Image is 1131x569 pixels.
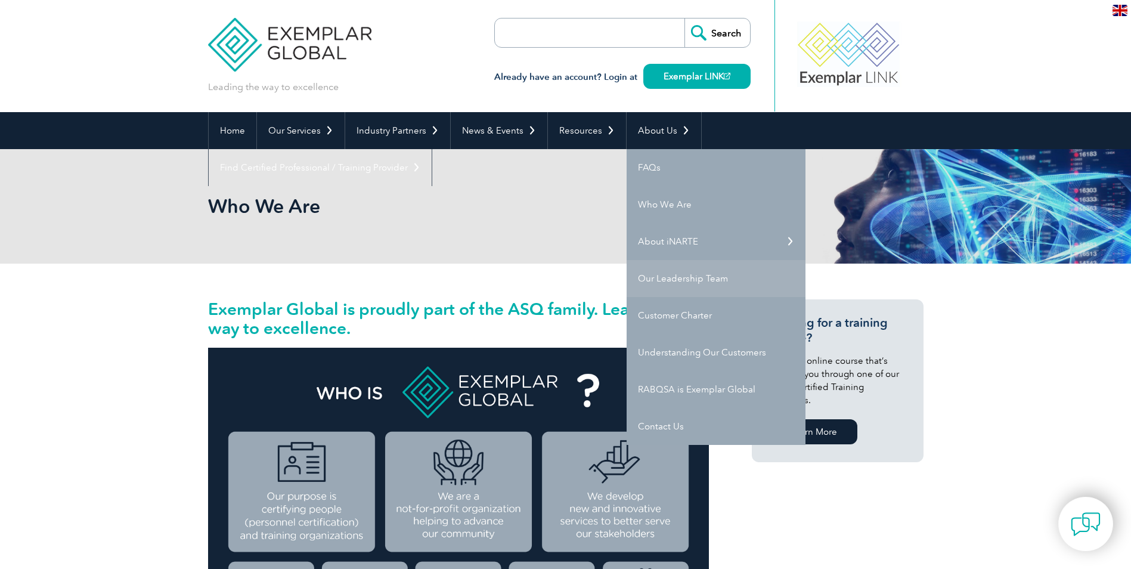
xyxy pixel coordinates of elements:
a: Our Leadership Team [627,260,805,297]
a: About iNARTE [627,223,805,260]
a: Understanding Our Customers [627,334,805,371]
p: Leading the way to excellence [208,81,339,94]
a: Find Certified Professional / Training Provider [209,149,432,186]
img: en [1113,5,1127,16]
a: Who We Are [627,186,805,223]
h2: Exemplar Global is proudly part of the ASQ family. Leading the way to excellence. [208,299,709,338]
a: Home [209,112,256,149]
a: News & Events [451,112,547,149]
img: contact-chat.png [1071,509,1101,539]
a: RABQSA is Exemplar Global [627,371,805,408]
h3: Already have an account? Login at [494,70,751,85]
a: Exemplar LINK [643,64,751,89]
a: Customer Charter [627,297,805,334]
img: open_square.png [724,73,730,79]
a: Industry Partners [345,112,450,149]
a: Our Services [257,112,345,149]
a: About Us [627,112,701,149]
a: Contact Us [627,408,805,445]
h2: Who We Are [208,197,709,216]
a: FAQs [627,149,805,186]
p: Find the online course that’s right for you through one of our many certified Training Providers. [770,354,906,407]
h3: Looking for a training course? [770,316,906,345]
a: Learn More [770,419,857,444]
input: Search [684,18,750,47]
a: Resources [548,112,626,149]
